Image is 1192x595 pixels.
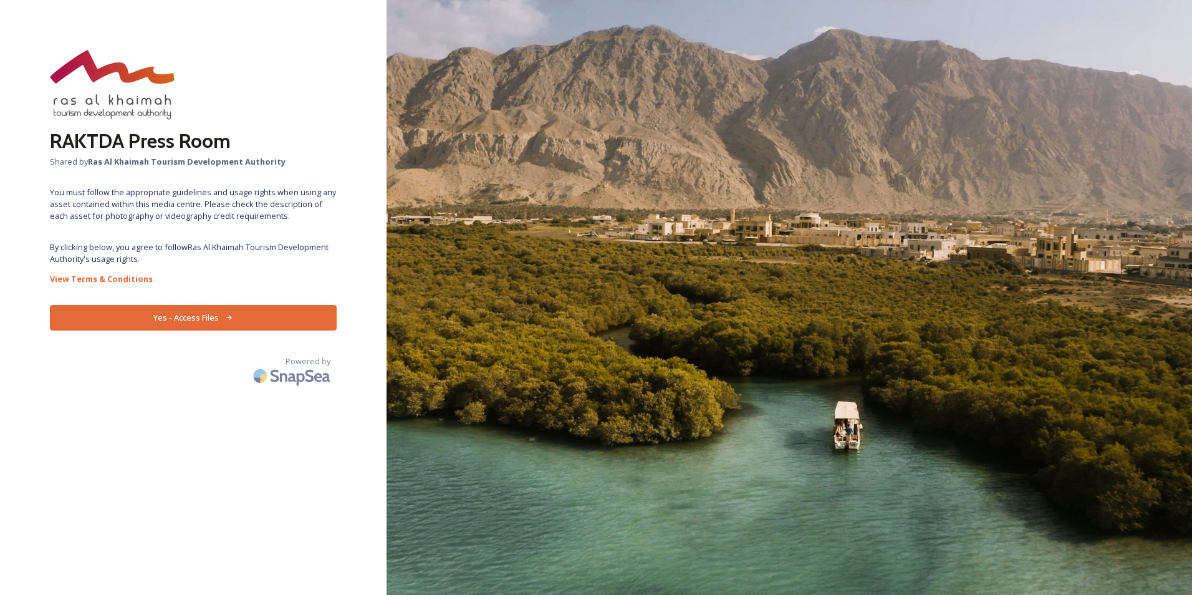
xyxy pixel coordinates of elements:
span: You must follow the appropriate guidelines and usage rights when using any asset contained within... [50,186,337,223]
button: Yes - Access Files [50,305,337,331]
img: SnapSea Logo [249,361,337,390]
h2: RAKTDA Press Room [50,126,337,156]
img: raktda_eng_new-stacked-logo_rgb.png [50,50,175,120]
strong: Ras Al Khaimah Tourism Development Authority [88,156,286,167]
strong: View Terms & Conditions [50,273,153,284]
span: Shared by [50,156,337,168]
a: View Terms & Conditions [50,271,337,286]
span: Powered by [286,356,330,367]
span: By clicking below, you agree to follow Ras Al Khaimah Tourism Development Authority 's usage rights. [50,241,337,265]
